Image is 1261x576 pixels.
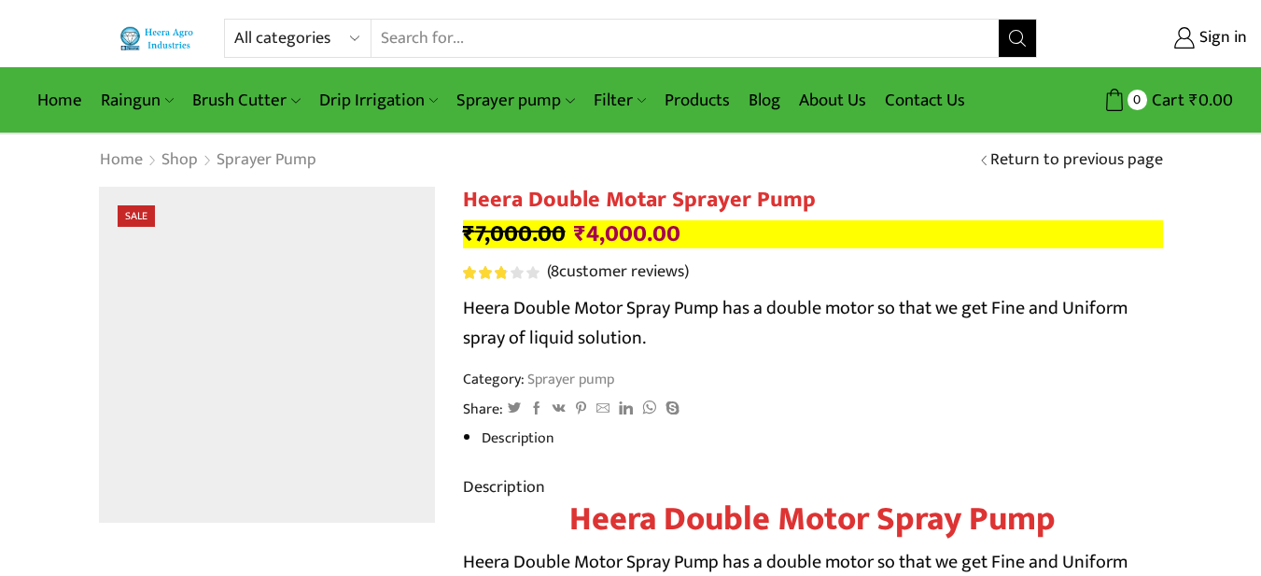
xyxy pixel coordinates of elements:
a: Description [463,473,545,501]
a: Sprayer pump [525,367,614,391]
a: Home [28,78,91,122]
span: Cart [1147,88,1184,113]
a: Filter [584,78,655,122]
a: Description [482,426,554,450]
span: Share: [463,399,503,420]
span: Sign in [1195,26,1247,50]
a: Return to previous page [990,148,1163,173]
a: Shop [161,148,199,173]
a: Sign in [1065,21,1247,55]
a: Drip Irrigation [310,78,447,122]
a: Blog [739,78,790,122]
bdi: 0.00 [1189,86,1233,115]
span: ₹ [463,215,475,253]
a: Brush Cutter [183,78,309,122]
span: Sale [118,205,155,227]
strong: Heera Double Motor Spray Pump [569,491,1056,547]
a: Home [99,148,144,173]
span: Category: [463,369,614,390]
span: 0 [1128,90,1147,109]
button: Search button [999,20,1036,57]
a: Sprayer pump [447,78,583,122]
a: About Us [790,78,876,122]
span: Rated out of 5 based on customer ratings [463,266,507,279]
a: Products [655,78,739,122]
p: Heera Double Motor Spray Pump has a double motor so that we get Fine and Uniform spray of liquid ... [463,293,1163,353]
div: Rated 2.88 out of 5 [463,266,539,279]
span: ₹ [1189,86,1198,115]
bdi: 7,000.00 [463,215,566,253]
nav: Breadcrumb [99,148,317,173]
span: 8 [463,266,542,279]
span: ₹ [574,215,586,253]
a: Contact Us [876,78,974,122]
img: Double Motor Spray Pump [99,187,435,523]
input: Search for... [371,20,998,57]
a: 0 Cart ₹0.00 [1056,83,1233,118]
a: Raingun [91,78,183,122]
h1: Heera Double Motar Sprayer Pump [463,187,1163,214]
span: 8 [551,258,559,286]
a: (8customer reviews) [547,260,689,285]
a: Sprayer pump [216,148,317,173]
bdi: 4,000.00 [574,215,680,253]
